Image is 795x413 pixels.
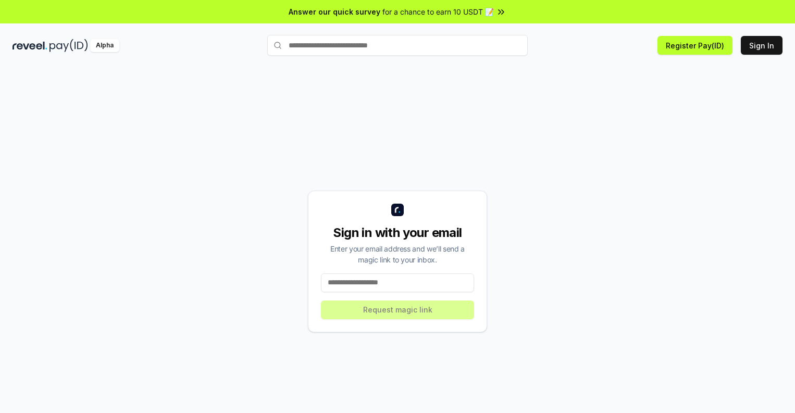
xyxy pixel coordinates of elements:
span: for a chance to earn 10 USDT 📝 [382,6,494,17]
div: Alpha [90,39,119,52]
button: Sign In [741,36,782,55]
span: Answer our quick survey [289,6,380,17]
img: pay_id [49,39,88,52]
img: reveel_dark [13,39,47,52]
div: Enter your email address and we’ll send a magic link to your inbox. [321,243,474,265]
div: Sign in with your email [321,224,474,241]
img: logo_small [391,204,404,216]
button: Register Pay(ID) [657,36,732,55]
